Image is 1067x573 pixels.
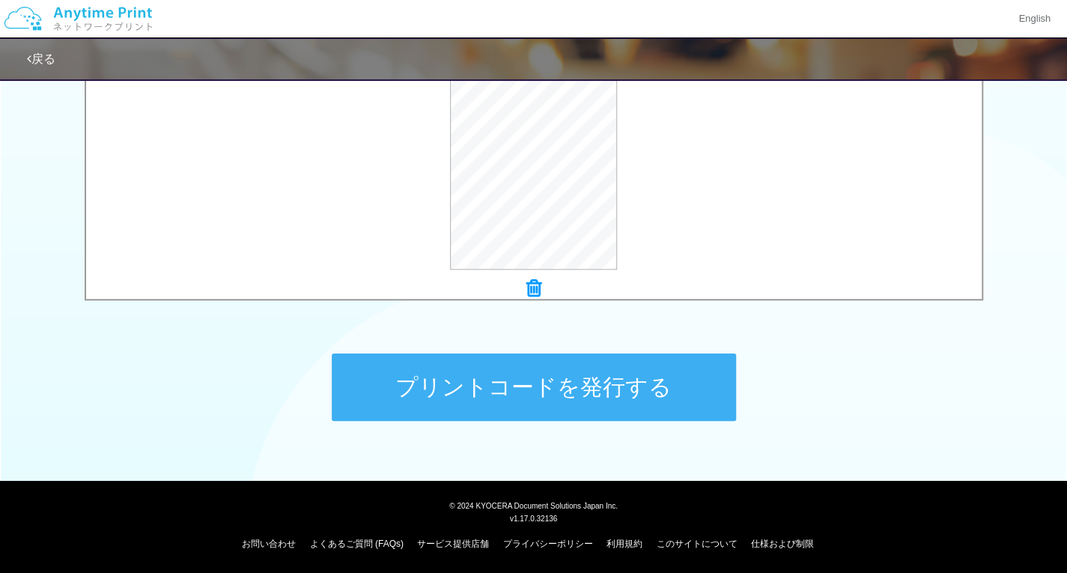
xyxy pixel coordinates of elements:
a: よくあるご質問 (FAQs) [310,539,404,549]
a: 戻る [27,52,55,65]
span: v1.17.0.32136 [510,514,557,523]
a: サービス提供店舗 [417,539,489,549]
a: 仕様および制限 [751,539,814,549]
button: プリントコードを発行する [332,354,736,421]
span: © 2024 KYOCERA Document Solutions Japan Inc. [449,500,618,510]
a: このサイトについて [656,539,737,549]
a: プライバシーポリシー [503,539,593,549]
a: 利用規約 [607,539,642,549]
a: お問い合わせ [242,539,296,549]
